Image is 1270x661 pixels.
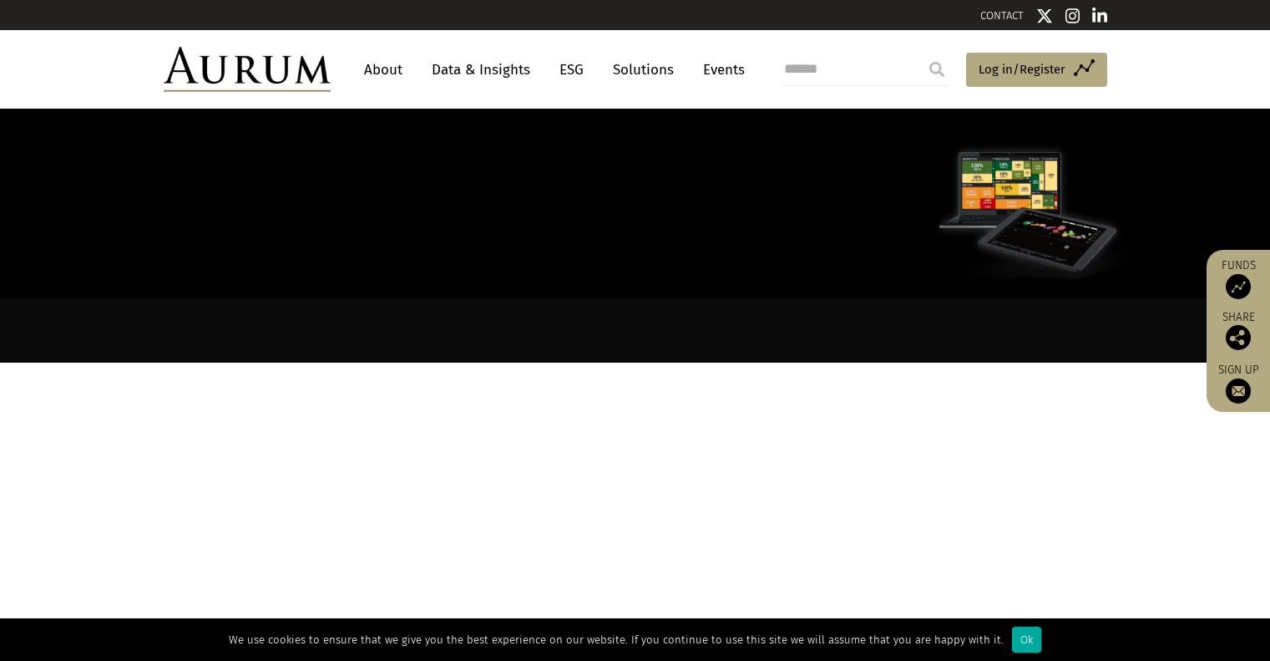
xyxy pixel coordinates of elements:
[1215,363,1262,404] a: Sign up
[1226,379,1251,404] img: Sign up to our newsletter
[1092,8,1107,24] img: Linkedin icon
[1012,627,1041,653] div: Ok
[966,53,1107,88] a: Log in/Register
[551,54,592,85] a: ESG
[1215,312,1262,350] div: Share
[164,47,331,92] img: Aurum
[980,9,1024,22] a: CONTACT
[1065,8,1080,24] img: Instagram icon
[1215,258,1262,299] a: Funds
[605,54,682,85] a: Solutions
[1036,8,1053,24] img: Twitter icon
[1226,325,1251,350] img: Share this post
[695,54,745,85] a: Events
[356,54,411,85] a: About
[979,59,1065,79] span: Log in/Register
[423,54,539,85] a: Data & Insights
[1226,274,1251,299] img: Access Funds
[920,53,954,86] input: Submit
